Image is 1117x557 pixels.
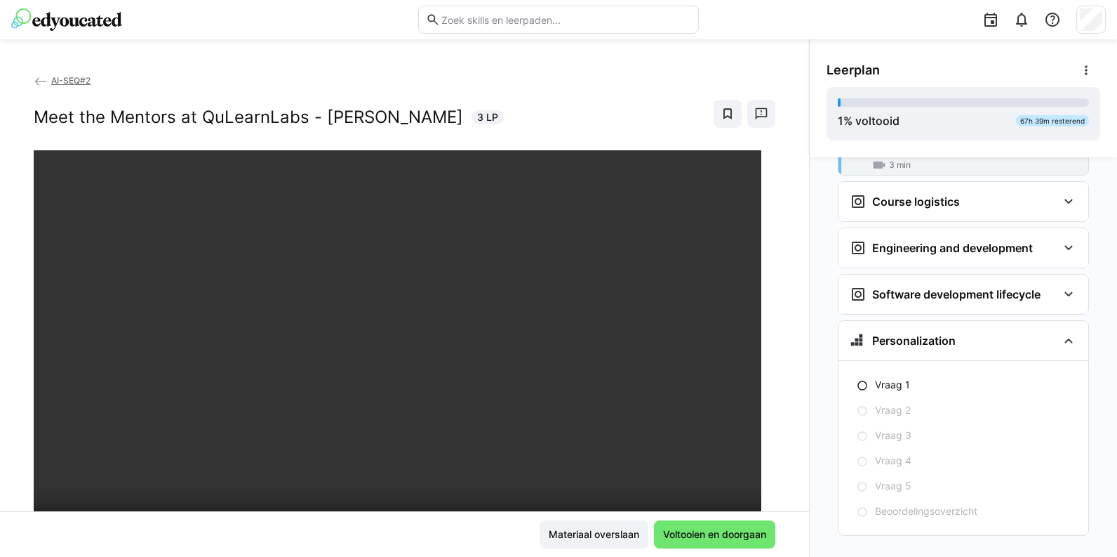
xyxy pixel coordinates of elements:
[875,428,911,443] p: Vraag 3
[872,195,960,209] h3: Course logistics
[872,241,1033,255] h3: Engineering and development
[875,504,977,518] p: Beoordelingsoverzicht
[654,520,775,549] button: Voltooien en doorgaan
[875,479,911,493] p: Vraag 5
[1016,115,1089,126] div: 67h 39m resterend
[34,75,91,86] a: AI-SEQ#2
[872,287,1041,301] h3: Software development lifecycle
[547,527,641,542] span: Materiaal overslaan
[477,110,498,124] span: 3 LP
[440,13,691,26] input: Zoek skills en leerpaden...
[838,112,899,129] div: % voltooid
[34,107,463,128] h2: Meet the Mentors at QuLearnLabs - [PERSON_NAME]
[540,520,648,549] button: Materiaal overslaan
[872,334,956,348] h3: Personalization
[51,75,91,86] span: AI-SEQ#2
[875,454,911,468] p: Vraag 4
[889,159,911,171] span: 3 min
[838,114,843,128] span: 1
[661,527,768,542] span: Voltooien en doorgaan
[875,378,910,392] p: Vraag 1
[875,403,911,417] p: Vraag 2
[827,63,880,78] span: Leerplan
